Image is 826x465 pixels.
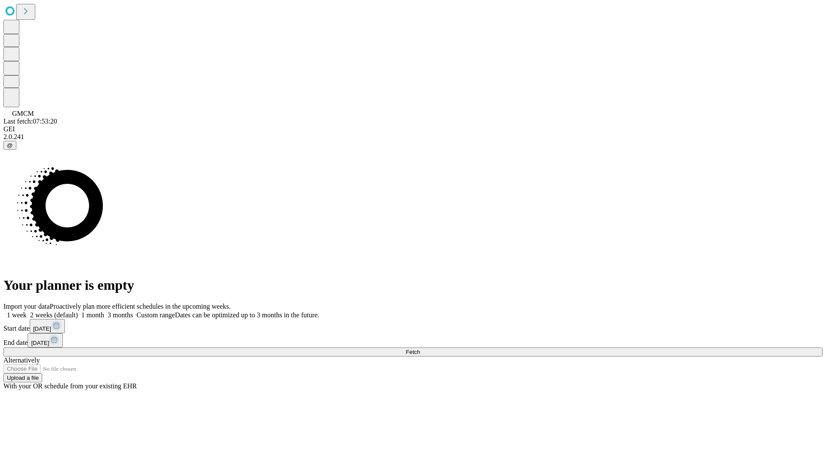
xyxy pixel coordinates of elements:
[7,311,27,319] span: 1 week
[3,319,823,333] div: Start date
[3,373,42,382] button: Upload a file
[33,325,51,332] span: [DATE]
[3,356,40,364] span: Alternatively
[12,110,34,117] span: GMCM
[3,277,823,293] h1: Your planner is empty
[3,133,823,141] div: 2.0.241
[3,303,50,310] span: Import your data
[7,142,13,149] span: @
[3,347,823,356] button: Fetch
[3,118,57,125] span: Last fetch: 07:53:20
[3,141,16,150] button: @
[175,311,319,319] span: Dates can be optimized up to 3 months in the future.
[31,340,49,346] span: [DATE]
[406,349,420,355] span: Fetch
[3,382,137,390] span: With your OR schedule from your existing EHR
[3,125,823,133] div: GEI
[3,333,823,347] div: End date
[30,319,65,333] button: [DATE]
[136,311,175,319] span: Custom range
[50,303,231,310] span: Proactively plan more efficient schedules in the upcoming weeks.
[108,311,133,319] span: 3 months
[28,333,63,347] button: [DATE]
[81,311,104,319] span: 1 month
[30,311,78,319] span: 2 weeks (default)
